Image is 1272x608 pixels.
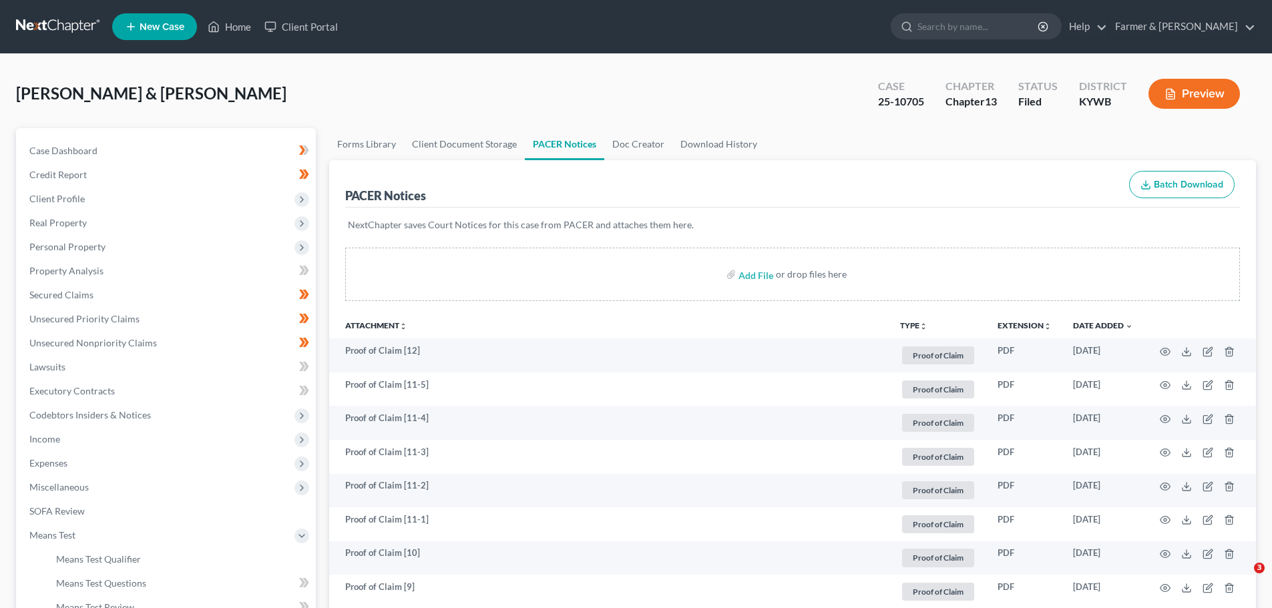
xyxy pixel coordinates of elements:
[776,268,847,281] div: or drop files here
[45,571,316,595] a: Means Test Questions
[1079,79,1127,94] div: District
[19,355,316,379] a: Lawsuits
[902,481,974,499] span: Proof of Claim
[998,320,1052,330] a: Extensionunfold_more
[945,94,997,109] div: Chapter
[45,547,316,571] a: Means Test Qualifier
[1125,322,1133,330] i: expand_more
[329,338,889,372] td: Proof of Claim [12]
[29,361,65,372] span: Lawsuits
[1148,79,1240,109] button: Preview
[19,163,316,187] a: Credit Report
[1062,507,1144,541] td: [DATE]
[902,380,974,398] span: Proof of Claim
[878,94,924,109] div: 25-10705
[987,372,1062,406] td: PDF
[19,331,316,355] a: Unsecured Nonpriority Claims
[29,529,75,541] span: Means Test
[902,448,974,466] span: Proof of Claim
[19,307,316,331] a: Unsecured Priority Claims
[29,337,157,348] span: Unsecured Nonpriority Claims
[900,378,976,400] a: Proof of Claim
[29,433,60,444] span: Income
[987,507,1062,541] td: PDF
[917,14,1040,39] input: Search by name...
[1062,440,1144,474] td: [DATE]
[56,577,146,589] span: Means Test Questions
[29,193,85,204] span: Client Profile
[987,440,1062,474] td: PDF
[1062,474,1144,508] td: [DATE]
[29,217,87,228] span: Real Property
[348,218,1237,232] p: NextChapter saves Court Notices for this case from PACER and attaches them here.
[985,95,997,107] span: 13
[1079,94,1127,109] div: KYWB
[1154,179,1223,190] span: Batch Download
[1254,563,1265,573] span: 3
[1062,15,1107,39] a: Help
[987,338,1062,372] td: PDF
[29,409,151,420] span: Codebtors Insiders & Notices
[1062,541,1144,575] td: [DATE]
[1227,563,1259,595] iframe: Intercom live chat
[19,259,316,283] a: Property Analysis
[900,513,976,535] a: Proof of Claim
[900,479,976,501] a: Proof of Claim
[345,188,426,204] div: PACER Notices
[140,22,184,32] span: New Case
[329,128,404,160] a: Forms Library
[902,549,974,567] span: Proof of Claim
[329,406,889,440] td: Proof of Claim [11-4]
[329,372,889,406] td: Proof of Claim [11-5]
[1129,171,1235,199] button: Batch Download
[258,15,345,39] a: Client Portal
[19,499,316,523] a: SOFA Review
[1018,79,1058,94] div: Status
[329,440,889,474] td: Proof of Claim [11-3]
[672,128,765,160] a: Download History
[329,507,889,541] td: Proof of Claim [11-1]
[1073,320,1133,330] a: Date Added expand_more
[987,474,1062,508] td: PDF
[900,547,976,569] a: Proof of Claim
[945,79,997,94] div: Chapter
[902,414,974,432] span: Proof of Claim
[902,583,974,601] span: Proof of Claim
[902,346,974,364] span: Proof of Claim
[902,515,974,533] span: Proof of Claim
[19,283,316,307] a: Secured Claims
[1044,322,1052,330] i: unfold_more
[29,385,115,396] span: Executory Contracts
[404,128,525,160] a: Client Document Storage
[900,412,976,434] a: Proof of Claim
[29,481,89,493] span: Miscellaneous
[16,83,286,103] span: [PERSON_NAME] & [PERSON_NAME]
[1018,94,1058,109] div: Filed
[29,265,103,276] span: Property Analysis
[1062,372,1144,406] td: [DATE]
[900,322,927,330] button: TYPEunfold_more
[604,128,672,160] a: Doc Creator
[29,505,85,517] span: SOFA Review
[900,581,976,603] a: Proof of Claim
[987,541,1062,575] td: PDF
[345,320,407,330] a: Attachmentunfold_more
[878,79,924,94] div: Case
[1062,338,1144,372] td: [DATE]
[1062,406,1144,440] td: [DATE]
[900,344,976,366] a: Proof of Claim
[987,406,1062,440] td: PDF
[900,446,976,468] a: Proof of Claim
[29,313,140,324] span: Unsecured Priority Claims
[329,541,889,575] td: Proof of Claim [10]
[29,241,105,252] span: Personal Property
[19,379,316,403] a: Executory Contracts
[201,15,258,39] a: Home
[56,553,141,565] span: Means Test Qualifier
[525,128,604,160] a: PACER Notices
[329,474,889,508] td: Proof of Claim [11-2]
[919,322,927,330] i: unfold_more
[29,457,67,469] span: Expenses
[19,139,316,163] a: Case Dashboard
[399,322,407,330] i: unfold_more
